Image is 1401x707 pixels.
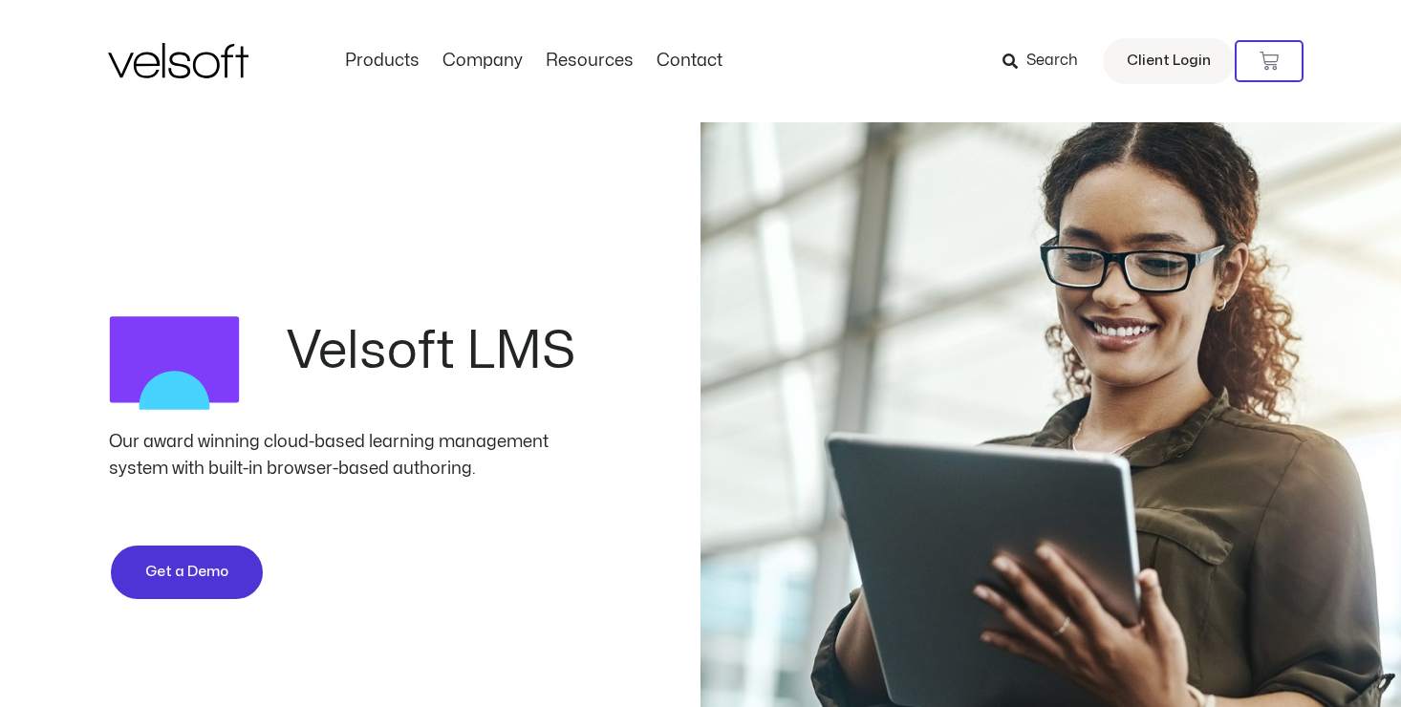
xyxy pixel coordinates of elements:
[334,51,734,72] nav: Menu
[1026,49,1078,74] span: Search
[145,561,228,584] span: Get a Demo
[108,43,248,78] img: Velsoft Training Materials
[109,429,593,482] div: Our award winning cloud-based learning management system with built-in browser-based authoring.
[1002,45,1091,77] a: Search
[431,51,534,72] a: CompanyMenu Toggle
[1127,49,1211,74] span: Client Login
[534,51,645,72] a: ResourcesMenu Toggle
[109,297,241,429] img: LMS Logo
[287,326,592,377] h2: Velsoft LMS
[109,544,265,601] a: Get a Demo
[645,51,734,72] a: ContactMenu Toggle
[334,51,431,72] a: ProductsMenu Toggle
[1103,38,1235,84] a: Client Login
